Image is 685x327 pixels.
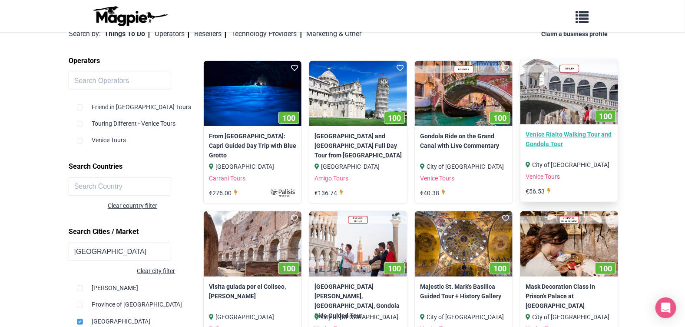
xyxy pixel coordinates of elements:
a: 100 [520,211,618,277]
input: Search City / Region [69,243,172,261]
img: Mask Decoration Class in Prison's Palace at St Mark's Square image [520,211,618,277]
div: Clear city filter [69,266,175,276]
div: Friend in [GEOGRAPHIC_DATA] Tours [77,95,199,112]
div: [GEOGRAPHIC_DATA] [77,310,199,326]
img: logo-ab69f6fb50320c5b225c76a69d11143b.png [91,6,169,27]
img: From Rome: Capri Guided Day Trip with Blue Grotto image [204,61,301,126]
div: Touring Different - Venice Tours [77,112,199,128]
img: uwrmtev4yfcwscorgnwl.svg [248,188,296,197]
a: Amigo Tours [314,175,348,182]
div: [PERSON_NAME] [77,276,199,293]
h2: Search Countries [69,159,205,174]
span: 100 [282,113,295,123]
a: Visita guiada por el Coliseo, [PERSON_NAME] [209,282,296,301]
img: Gondola Ride on the Grand Canal with Live Commentary image [415,61,513,126]
a: Carrani Tours [209,175,245,182]
div: City of [GEOGRAPHIC_DATA] [526,160,613,170]
div: €56.53 [526,187,553,196]
a: Technology Providers [231,30,301,38]
a: From [GEOGRAPHIC_DATA]: Capri Guided Day Trip with Blue Grotto [209,131,296,160]
span: 100 [599,264,612,273]
a: 100 [520,59,618,124]
div: City of [GEOGRAPHIC_DATA] [420,162,507,171]
a: Majestic St. Mark's Basilica Guided Tour + History Gallery [420,282,507,301]
a: 100 [309,61,407,126]
a: Venice Rialto Walking Tour and Gondola Tour [526,130,613,149]
div: [GEOGRAPHIC_DATA] [209,312,296,322]
a: Operators [155,30,189,38]
div: [GEOGRAPHIC_DATA] [314,162,402,171]
a: 100 [415,211,513,277]
span: 100 [282,264,295,273]
span: 100 [388,113,401,123]
a: Resellers [194,30,226,38]
div: [GEOGRAPHIC_DATA] [209,162,296,171]
a: Things To Do [104,30,149,38]
span: 100 [493,113,506,123]
div: Open Intercom Messenger [655,297,676,318]
div: €40.38 [420,188,448,198]
div: €276.00 [209,188,240,198]
a: Mask Decoration Class in Prison's Palace at [GEOGRAPHIC_DATA] [526,282,613,311]
h2: Operators [69,53,205,68]
a: 100 [415,61,513,126]
a: [GEOGRAPHIC_DATA][PERSON_NAME], [GEOGRAPHIC_DATA], Gondola Ride Guided Tour [314,282,402,321]
h2: Search Cities / Market [69,224,205,239]
input: Search Country [69,177,172,196]
input: Search Operators [69,72,172,90]
span: 100 [493,264,506,273]
img: Majestic St. Mark's Basilica Guided Tour + History Gallery image [415,211,513,277]
img: Visita guiada por el Coliseo, Foro Romano y Palatino image [204,211,301,277]
img: St. Mark's Basilica, Doge's Palace, Gondola Ride Guided Tour image [309,211,407,277]
div: City of [GEOGRAPHIC_DATA] [420,312,507,322]
div: Search by: [69,28,101,40]
div: City of [GEOGRAPHIC_DATA] [526,312,613,322]
img: Venice Rialto Walking Tour and Gondola Tour image [520,59,618,124]
span: 100 [388,264,401,273]
div: Province of [GEOGRAPHIC_DATA] [77,293,199,309]
a: Venice Tours [526,173,560,180]
span: 100 [599,112,612,121]
div: Venice Tours [77,128,199,145]
a: 100 [204,61,301,126]
div: City of [GEOGRAPHIC_DATA] [314,312,402,322]
a: Claim a business profile [541,30,611,37]
a: [GEOGRAPHIC_DATA] and [GEOGRAPHIC_DATA] Full Day Tour from [GEOGRAPHIC_DATA] [314,131,402,160]
a: Gondola Ride on the Grand Canal with Live Commentary [420,131,507,151]
div: €136.74 [314,188,346,198]
a: 100 [204,211,301,277]
a: Marketing & Other [307,30,362,38]
a: Venice Tours [420,175,454,182]
div: Clear country filter [108,201,205,210]
a: 100 [309,211,407,277]
img: Florence and Pisa Full Day Tour from Rome image [309,61,407,126]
